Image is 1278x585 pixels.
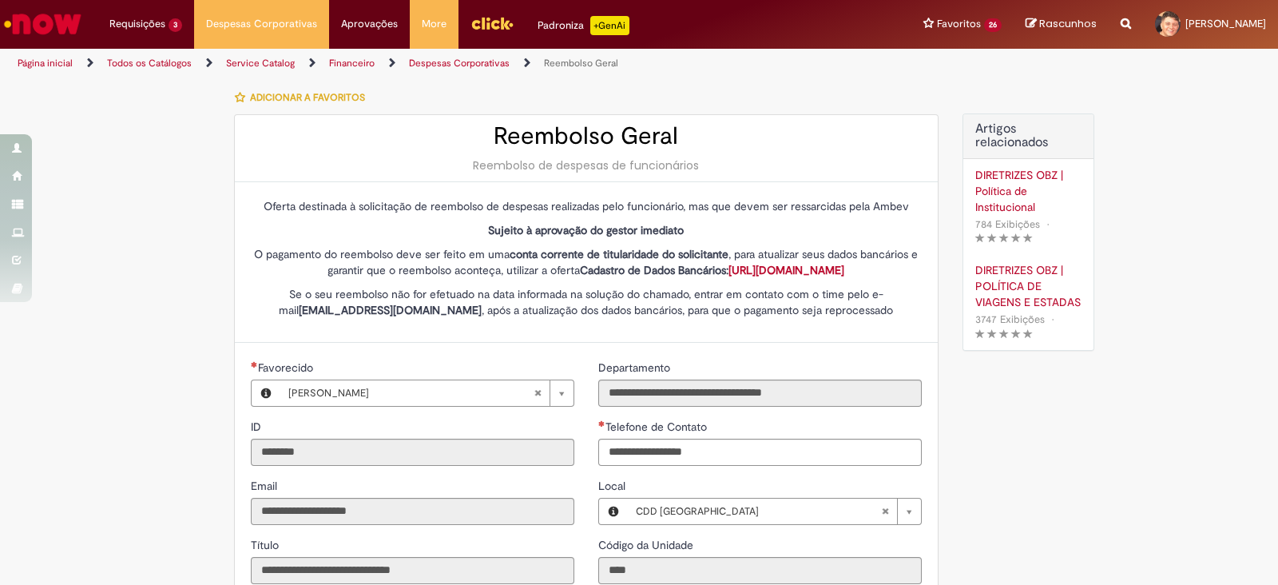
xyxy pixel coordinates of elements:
[598,537,697,553] label: Somente leitura - Código da Unidade
[251,419,264,435] label: Somente leitura - ID
[251,361,258,368] span: Obrigatório Preenchido
[598,557,922,584] input: Código da Unidade
[251,439,574,466] input: ID
[598,380,922,407] input: Departamento
[329,57,375,70] a: Financeiro
[590,16,629,35] p: +GenAi
[975,217,1040,231] span: 784 Exibições
[975,312,1045,326] span: 3747 Exibições
[251,557,574,584] input: Título
[280,380,574,406] a: [PERSON_NAME]Limpar campo Favorecido
[470,11,514,35] img: click_logo_yellow_360x200.png
[107,57,192,70] a: Todos os Catálogos
[251,246,922,278] p: O pagamento do reembolso deve ser feito em uma , para atualizar seus dados bancários e garantir q...
[526,380,550,406] abbr: Limpar campo Favorecido
[226,57,295,70] a: Service Catalog
[251,479,280,493] span: Somente leitura - Email
[2,8,84,40] img: ServiceNow
[975,167,1082,215] a: DIRETRIZES OBZ | Política de Institucional
[12,49,840,78] ul: Trilhas de página
[422,16,447,32] span: More
[251,286,922,318] p: Se o seu reembolso não for efetuado na data informada na solução do chamado, entrar em contato co...
[18,57,73,70] a: Página inicial
[251,157,922,173] div: Reembolso de despesas de funcionários
[605,420,710,434] span: Telefone de Contato
[1048,308,1058,330] span: •
[251,498,574,525] input: Email
[598,360,673,376] label: Somente leitura - Departamento
[250,91,365,104] span: Adicionar a Favoritos
[544,57,618,70] a: Reembolso Geral
[169,18,182,32] span: 3
[234,81,374,114] button: Adicionar a Favoritos
[409,57,510,70] a: Despesas Corporativas
[975,122,1082,150] h3: Artigos relacionados
[251,537,282,553] label: Somente leitura - Título
[628,499,921,524] a: CDD [GEOGRAPHIC_DATA]Limpar campo Local
[598,439,922,466] input: Telefone de Contato
[937,16,981,32] span: Favoritos
[251,478,280,494] label: Somente leitura - Email
[341,16,398,32] span: Aprovações
[488,223,684,237] strong: Sujeito à aprovação do gestor imediato
[206,16,317,32] span: Despesas Corporativas
[251,198,922,214] p: Oferta destinada à solicitação de reembolso de despesas realizadas pelo funcionário, mas que deve...
[538,16,629,35] div: Padroniza
[1026,17,1097,32] a: Rascunhos
[258,360,316,375] span: Necessários - Favorecido
[975,262,1082,310] a: DIRETRIZES OBZ | POLÍTICA DE VIAGENS E ESTADAS
[728,263,844,277] a: [URL][DOMAIN_NAME]
[580,263,844,277] strong: Cadastro de Dados Bancários:
[299,303,482,317] strong: [EMAIL_ADDRESS][DOMAIN_NAME]
[873,499,897,524] abbr: Limpar campo Local
[251,538,282,552] span: Somente leitura - Título
[599,499,628,524] button: Local, Visualizar este registro CDD Brasília
[598,538,697,552] span: Somente leitura - Código da Unidade
[636,499,881,524] span: CDD [GEOGRAPHIC_DATA]
[288,380,534,406] span: [PERSON_NAME]
[251,123,922,149] h2: Reembolso Geral
[1043,213,1053,235] span: •
[598,479,629,493] span: Local
[109,16,165,32] span: Requisições
[984,18,1002,32] span: 26
[1039,16,1097,31] span: Rascunhos
[510,247,728,261] strong: conta corrente de titularidade do solicitante
[252,380,280,406] button: Favorecido, Visualizar este registro Jander Teixeira Peneluc
[1185,17,1266,30] span: [PERSON_NAME]
[598,420,605,427] span: Obrigatório Preenchido
[251,420,264,434] span: Somente leitura - ID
